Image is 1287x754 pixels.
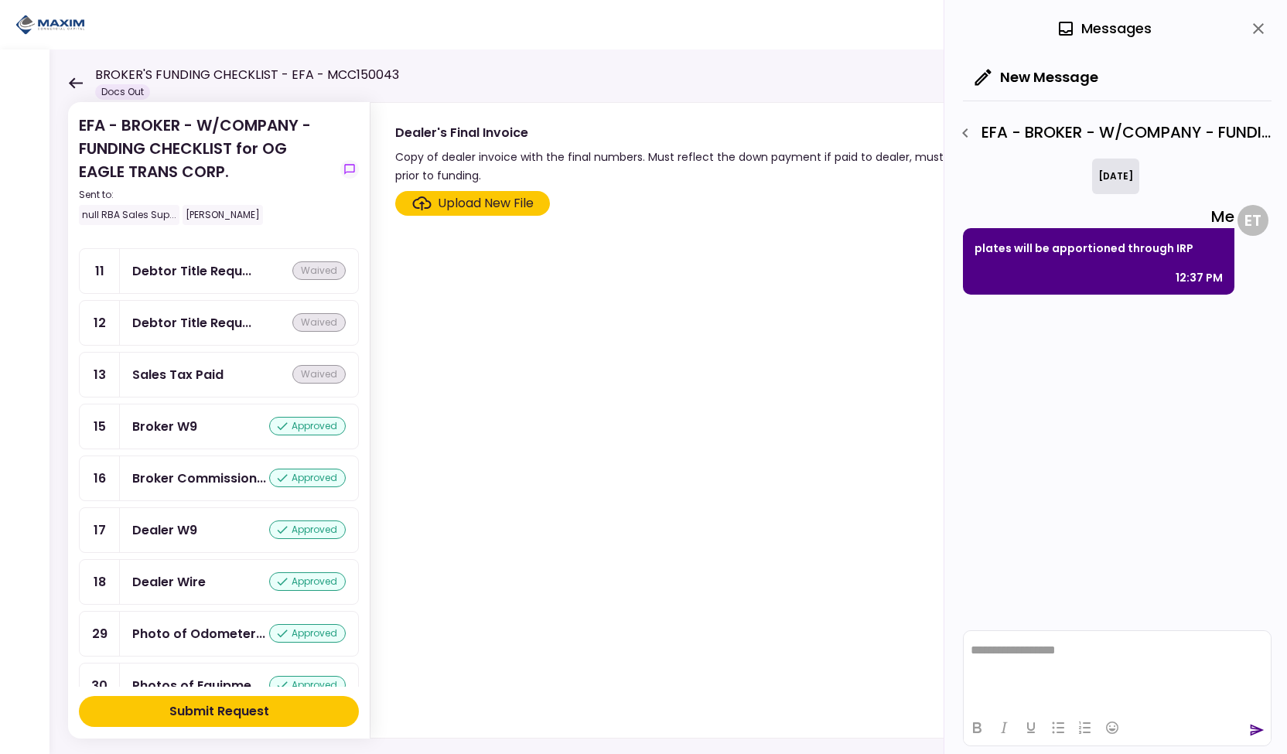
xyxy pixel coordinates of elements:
div: approved [269,469,346,487]
button: Italic [991,717,1017,739]
div: 16 [80,456,120,500]
div: Broker W9 [132,417,197,436]
div: Debtor Title Requirements - Proof of IRP or Exemption [132,313,251,333]
div: Photos of Equipment Exterior [132,676,261,695]
div: approved [269,676,346,694]
div: 18 [80,560,120,604]
button: Emojis [1099,717,1125,739]
button: Submit Request [79,696,359,727]
div: null RBA Sales Sup... [79,205,179,225]
div: EFA - BROKER - W/COMPANY - FUNDING CHECKLIST - Debtor Sales Tax Treatment [952,120,1272,146]
div: Dealer W9 [132,520,197,540]
a: 16Broker Commission & Fees Invoiceapproved [79,455,359,501]
div: approved [269,417,346,435]
div: 11 [80,249,120,293]
button: Numbered list [1072,717,1098,739]
button: New Message [963,57,1111,97]
div: 15 [80,404,120,449]
div: [DATE] [1092,159,1139,194]
div: approved [269,624,346,643]
div: Me [963,205,1234,228]
div: waived [292,313,346,332]
a: 30Photos of Equipment Exteriorapproved [79,663,359,708]
button: close [1245,15,1272,42]
div: EFA - BROKER - W/COMPANY - FUNDING CHECKLIST for OG EAGLE TRANS CORP. [79,114,334,225]
a: 29Photo of Odometer or Reefer hoursapproved [79,611,359,657]
button: Underline [1018,717,1044,739]
a: 11Debtor Title Requirements - Other Requirementswaived [79,248,359,294]
div: Upload New File [438,194,534,213]
div: Messages [1057,17,1152,40]
div: Photo of Odometer or Reefer hours [132,624,265,643]
button: send [1249,722,1265,738]
div: Dealer's Final Invoice [395,123,1132,142]
div: 29 [80,612,120,656]
div: Submit Request [169,702,269,721]
div: 17 [80,508,120,552]
div: Dealer's Final InvoiceCopy of dealer invoice with the final numbers. Must reflect the down paymen... [370,102,1256,739]
div: 13 [80,353,120,397]
div: Dealer Wire [132,572,206,592]
div: 12:37 PM [1176,268,1223,287]
div: approved [269,572,346,591]
a: 17Dealer W9approved [79,507,359,553]
div: Debtor Title Requirements - Other Requirements [132,261,251,281]
div: approved [269,520,346,539]
button: Bold [964,717,990,739]
h1: BROKER'S FUNDING CHECKLIST - EFA - MCC150043 [95,66,399,84]
div: waived [292,365,346,384]
div: Sales Tax Paid [132,365,224,384]
div: 30 [80,664,120,708]
a: 13Sales Tax Paidwaived [79,352,359,397]
div: Broker Commission & Fees Invoice [132,469,266,488]
div: 12 [80,301,120,345]
div: Sent to: [79,188,334,202]
div: waived [292,261,346,280]
a: 18Dealer Wireapproved [79,559,359,605]
a: 12Debtor Title Requirements - Proof of IRP or Exemptionwaived [79,300,359,346]
p: plates will be apportioned through IRP [975,239,1223,258]
button: show-messages [340,160,359,179]
img: Partner icon [15,13,85,36]
iframe: Rich Text Area [964,631,1271,709]
span: Click here to upload the required document [395,191,550,216]
div: Docs Out [95,84,150,100]
div: [PERSON_NAME] [183,205,263,225]
button: Bullet list [1045,717,1071,739]
div: E T [1237,205,1268,236]
div: Copy of dealer invoice with the final numbers. Must reflect the down payment if paid to dealer, m... [395,148,1132,185]
a: 15Broker W9approved [79,404,359,449]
